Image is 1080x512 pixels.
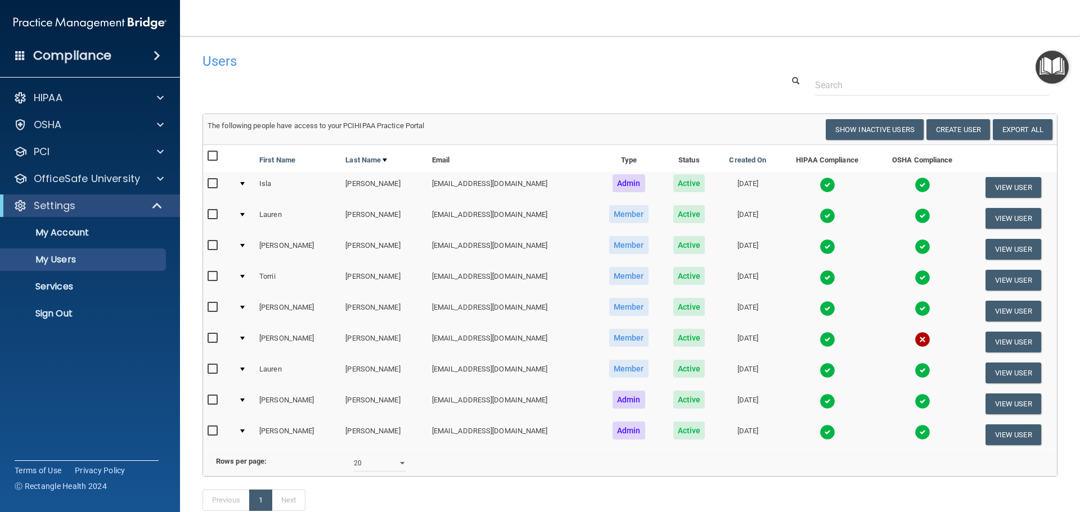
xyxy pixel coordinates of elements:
[609,329,649,347] span: Member
[985,177,1041,198] button: View User
[673,360,705,378] span: Active
[341,172,427,203] td: [PERSON_NAME]
[15,481,107,492] span: Ⓒ Rectangle Health 2024
[427,234,596,265] td: [EMAIL_ADDRESS][DOMAIN_NAME]
[717,388,779,419] td: [DATE]
[34,172,140,185] p: OfficeSafe University
[609,205,649,223] span: Member
[341,265,427,296] td: [PERSON_NAME]
[820,301,835,316] img: tick.e7d51cea.svg
[255,265,341,296] td: Torrii
[34,91,62,105] p: HIPAA
[717,357,779,388] td: [DATE]
[673,174,705,192] span: Active
[915,332,930,347] img: cross.ca9f0e7f.svg
[259,153,295,167] a: First Name
[613,174,645,192] span: Admin
[34,199,75,212] p: Settings
[7,308,161,319] p: Sign Out
[216,457,267,465] b: Rows per page:
[596,145,661,172] th: Type
[341,357,427,388] td: [PERSON_NAME]
[820,393,835,409] img: tick.e7d51cea.svg
[985,208,1041,229] button: View User
[985,424,1041,445] button: View User
[255,327,341,357] td: [PERSON_NAME]
[717,265,779,296] td: [DATE]
[427,145,596,172] th: Email
[15,465,61,476] a: Terms of Use
[915,270,930,286] img: tick.e7d51cea.svg
[673,422,705,439] span: Active
[33,48,111,64] h4: Compliance
[820,332,835,347] img: tick.e7d51cea.svg
[717,296,779,327] td: [DATE]
[341,388,427,419] td: [PERSON_NAME]
[13,145,164,158] a: PCI
[885,432,1066,477] iframe: Drift Widget Chat Controller
[341,296,427,327] td: [PERSON_NAME]
[717,172,779,203] td: [DATE]
[915,424,930,440] img: tick.e7d51cea.svg
[926,119,990,140] button: Create User
[985,393,1041,414] button: View User
[717,203,779,234] td: [DATE]
[341,419,427,450] td: [PERSON_NAME]
[915,208,930,224] img: tick.e7d51cea.svg
[255,388,341,419] td: [PERSON_NAME]
[202,490,250,511] a: Previous
[915,301,930,316] img: tick.e7d51cea.svg
[717,327,779,357] td: [DATE]
[255,296,341,327] td: [PERSON_NAME]
[427,327,596,357] td: [EMAIL_ADDRESS][DOMAIN_NAME]
[341,234,427,265] td: [PERSON_NAME]
[779,145,875,172] th: HIPAA Compliance
[341,327,427,357] td: [PERSON_NAME]
[673,236,705,254] span: Active
[427,388,596,419] td: [EMAIL_ADDRESS][DOMAIN_NAME]
[208,121,425,130] span: The following people have access to your PCIHIPAA Practice Portal
[255,357,341,388] td: Lauren
[13,172,164,185] a: OfficeSafe University
[820,208,835,224] img: tick.e7d51cea.svg
[427,419,596,450] td: [EMAIL_ADDRESS][DOMAIN_NAME]
[427,296,596,327] td: [EMAIL_ADDRESS][DOMAIN_NAME]
[75,465,125,476] a: Privacy Policy
[13,91,164,105] a: HIPAA
[249,490,272,511] a: 1
[272,490,305,511] a: Next
[255,172,341,203] td: Isla
[661,145,717,172] th: Status
[427,265,596,296] td: [EMAIL_ADDRESS][DOMAIN_NAME]
[613,422,645,439] span: Admin
[673,205,705,223] span: Active
[255,234,341,265] td: [PERSON_NAME]
[729,153,766,167] a: Created On
[915,177,930,193] img: tick.e7d51cea.svg
[820,177,835,193] img: tick.e7d51cea.svg
[875,145,969,172] th: OSHA Compliance
[820,239,835,255] img: tick.e7d51cea.svg
[820,363,835,378] img: tick.e7d51cea.svg
[7,281,161,292] p: Services
[673,298,705,316] span: Active
[609,236,649,254] span: Member
[673,391,705,409] span: Active
[609,267,649,285] span: Member
[985,332,1041,352] button: View User
[673,329,705,347] span: Active
[609,360,649,378] span: Member
[13,12,166,34] img: PMB logo
[826,119,924,140] button: Show Inactive Users
[717,234,779,265] td: [DATE]
[985,301,1041,321] button: View User
[609,298,649,316] span: Member
[820,270,835,286] img: tick.e7d51cea.svg
[915,239,930,255] img: tick.e7d51cea.svg
[613,391,645,409] span: Admin
[985,363,1041,383] button: View User
[13,199,163,212] a: Settings
[915,363,930,378] img: tick.e7d51cea.svg
[427,357,596,388] td: [EMAIL_ADDRESS][DOMAIN_NAME]
[202,54,694,69] h4: Users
